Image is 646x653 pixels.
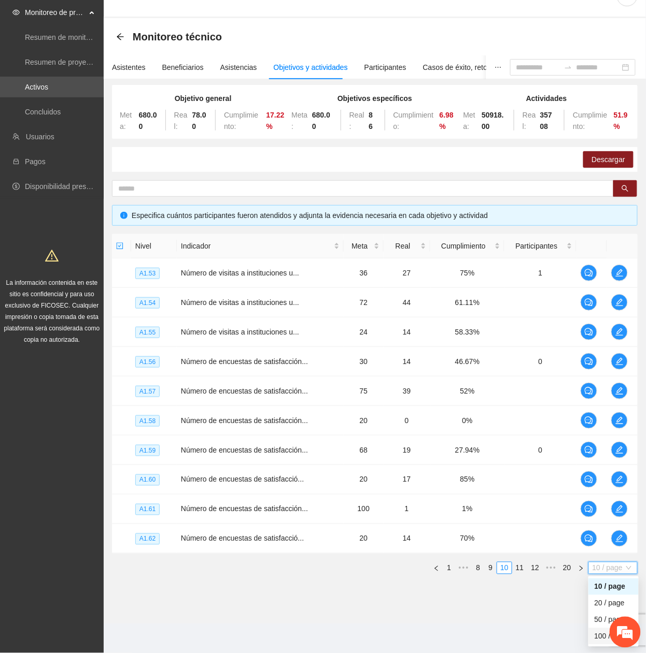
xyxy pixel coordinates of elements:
td: 14 [384,347,430,376]
span: Cumplimiento: [573,111,607,130]
div: Especifica cuántos participantes fueron atendidos y adjunta la evidencia necesaria en cada objeti... [132,210,629,221]
a: Disponibilidad presupuestal [25,182,114,191]
span: edit [612,475,627,484]
div: 10 / page [595,581,633,592]
span: Participantes [509,240,564,252]
td: 20 [344,524,384,554]
td: 85% [430,465,505,495]
span: edit [612,505,627,513]
span: Número de encuestas de satisfacció... [181,534,304,543]
span: Real: [174,111,188,130]
span: A1.58 [135,415,160,427]
td: 72 [344,288,384,317]
div: 50 / page [595,614,633,626]
td: 75 [344,376,384,406]
span: Número de encuestas de satisfacción... [181,387,308,395]
span: A1.60 [135,474,160,486]
span: A1.61 [135,504,160,515]
td: 44 [384,288,430,317]
span: warning [45,249,59,263]
span: Cumplimiento: [224,111,258,130]
button: edit [611,501,628,517]
span: right [578,565,584,572]
span: arrow-left [116,33,124,41]
span: A1.53 [135,268,160,279]
span: Real: [523,111,536,130]
a: 8 [472,562,484,574]
div: Page Size [588,562,638,574]
td: 68 [344,436,384,465]
button: edit [611,294,628,311]
span: Número de visitas a instituciones u... [181,298,299,307]
td: 0 [504,436,576,465]
span: Número de encuestas de satisfacció... [181,475,304,484]
li: 1 [443,562,455,574]
td: 20 [344,406,384,436]
button: search [613,180,637,197]
span: Número de encuestas de satisfacción... [181,416,308,425]
th: Real [384,234,430,258]
span: A1.54 [135,297,160,309]
span: A1.56 [135,356,160,368]
a: Activos [25,83,48,91]
td: 46.67% [430,347,505,376]
span: A1.59 [135,445,160,456]
span: eye [12,9,20,16]
td: 27.94% [430,436,505,465]
span: Cumplimiento [434,240,493,252]
span: Meta: [464,111,475,130]
span: edit [612,416,627,425]
span: Indicador [181,240,332,252]
span: ellipsis [495,64,502,71]
td: 0 [504,347,576,376]
button: Descargar [583,151,634,168]
a: Concluidos [25,108,61,116]
li: 11 [512,562,528,574]
li: 20 [559,562,575,574]
button: edit [611,530,628,547]
strong: 51.9 % [614,111,628,130]
td: 17 [384,465,430,495]
span: edit [612,357,627,366]
td: 0 [384,406,430,436]
button: comment [581,324,597,340]
button: edit [611,412,628,429]
span: Número de encuestas de satisfacción... [181,505,308,513]
span: edit [612,534,627,543]
td: 0% [430,406,505,436]
span: edit [612,269,627,277]
td: 61.11% [430,288,505,317]
div: 100 / page [588,628,639,645]
strong: Objetivos específicos [338,94,412,103]
span: edit [612,446,627,454]
span: Meta [348,240,372,252]
button: right [575,562,587,574]
textarea: Escriba su mensaje y pulse “Intro” [5,283,198,319]
li: Next Page [575,562,587,574]
button: left [430,562,443,574]
span: info-circle [120,212,128,219]
button: comment [581,442,597,458]
td: 20 [344,465,384,495]
strong: 50918.00 [482,111,504,130]
button: edit [611,442,628,458]
td: 19 [384,436,430,465]
th: Meta [344,234,384,258]
td: 36 [344,258,384,288]
button: comment [581,501,597,517]
strong: 6.98 % [440,111,454,130]
td: 27 [384,258,430,288]
div: Minimizar ventana de chat en vivo [170,5,195,30]
button: comment [581,383,597,399]
button: comment [581,294,597,311]
td: 14 [384,317,430,347]
td: 52% [430,376,505,406]
span: ••• [455,562,472,574]
div: 20 / page [588,595,639,612]
button: edit [611,383,628,399]
li: Previous 5 Pages [455,562,472,574]
div: Objetivos y actividades [274,62,348,73]
span: edit [612,298,627,307]
a: 11 [513,562,527,574]
button: comment [581,471,597,488]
